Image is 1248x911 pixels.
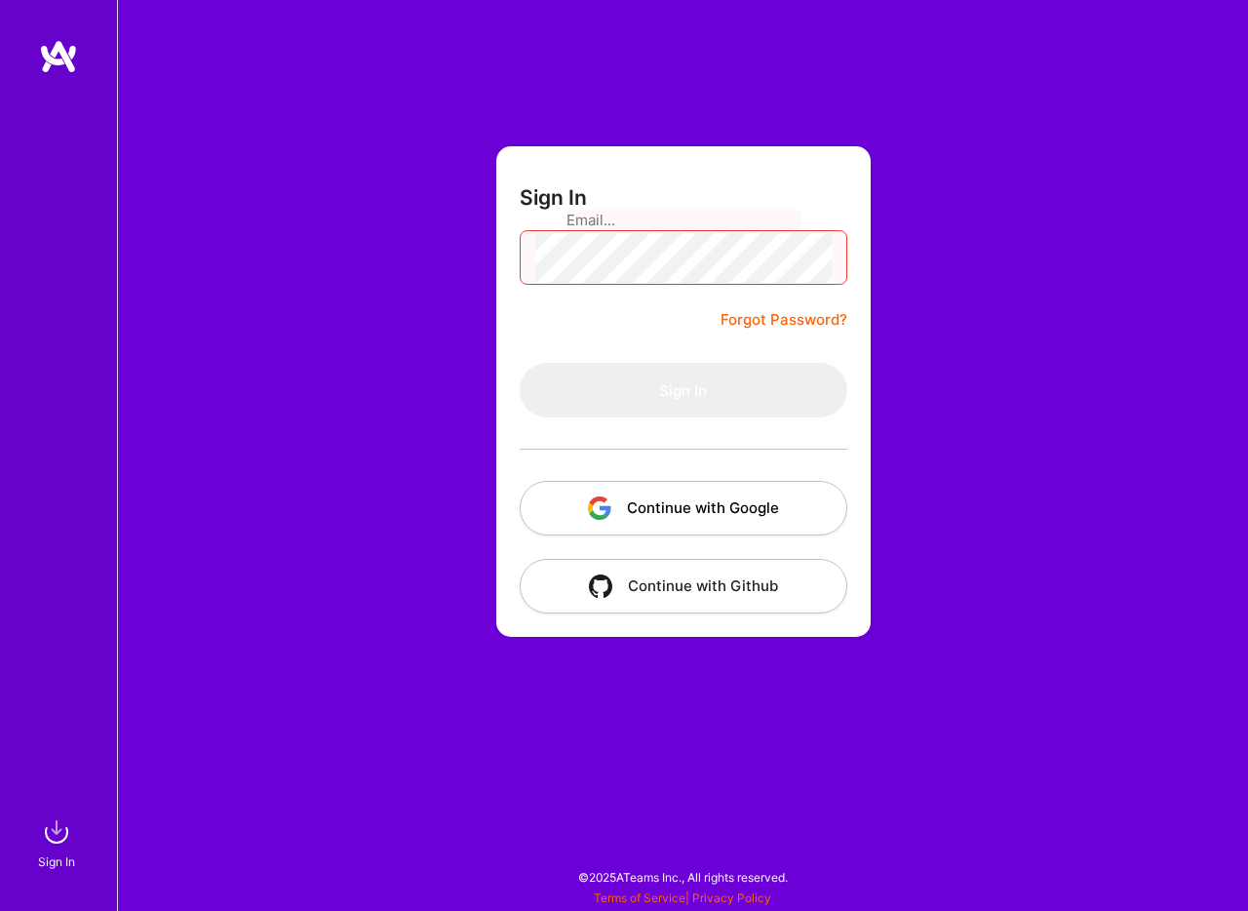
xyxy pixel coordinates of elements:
[520,185,587,210] h3: Sign In
[692,891,771,905] a: Privacy Policy
[520,363,847,417] button: Sign In
[589,574,612,598] img: icon
[520,481,847,535] button: Continue with Google
[39,39,78,74] img: logo
[41,812,76,872] a: sign inSign In
[566,195,800,245] input: Email...
[38,852,75,872] div: Sign In
[520,559,847,614] button: Continue with Github
[594,891,685,905] a: Terms of Service
[117,852,1248,901] div: © 2025 ATeams Inc., All rights reserved.
[37,812,76,852] img: sign in
[721,308,847,332] a: Forgot Password?
[588,496,611,520] img: icon
[594,891,771,905] span: |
